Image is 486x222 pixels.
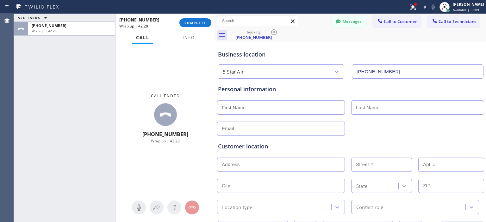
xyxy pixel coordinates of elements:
[230,30,277,34] div: booking
[418,179,484,193] input: ZIP
[18,15,40,20] span: ALL TASKS
[119,17,159,23] span: [PHONE_NUMBER]
[418,158,484,172] input: Apt. #
[356,203,383,211] div: Contact role
[427,15,480,27] button: Call to Technicians
[223,68,244,75] div: 5 Star Air
[179,18,211,27] button: COMPLETE
[151,138,180,144] span: Wrap up | 42:28
[119,23,148,29] span: Wrap up | 42:28
[150,201,164,214] button: Open directory
[218,50,483,59] div: Business location
[185,201,199,214] button: Hang up
[14,14,53,21] button: ALL TASKS
[352,64,483,79] input: Phone Number
[384,19,417,24] span: Call to Customer
[332,15,366,27] button: Messages
[132,32,153,44] button: Call
[167,201,181,214] button: Open dialpad
[217,179,345,193] input: City
[373,15,421,27] button: Call to Customer
[217,122,345,136] input: Email
[222,203,252,211] div: Location type
[218,142,483,151] div: Customer location
[151,93,180,99] span: Call ended
[136,35,149,40] span: Call
[32,23,66,28] span: [PHONE_NUMBER]
[184,21,206,25] span: COMPLETE
[217,100,345,115] input: First Name
[132,201,146,214] button: Mute
[356,182,367,189] div: State
[351,100,484,115] input: Last Name
[183,35,195,40] span: Info
[218,85,483,93] div: Personal information
[230,28,277,42] div: (302) 252-6271
[142,131,188,138] span: [PHONE_NUMBER]
[230,34,277,40] div: [PHONE_NUMBER]
[179,32,199,44] button: Info
[32,29,57,33] span: Wrap up | 42:28
[217,16,298,26] input: Search
[351,158,412,172] input: Street #
[217,158,345,172] input: Address
[439,19,476,24] span: Call to Technicians
[453,2,484,7] div: [PERSON_NAME]
[429,3,438,11] button: Mute
[453,8,479,12] span: Available | 52:09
